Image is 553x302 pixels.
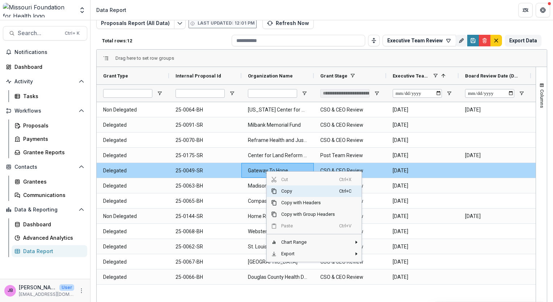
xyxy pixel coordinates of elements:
img: Missouri Foundation for Health logo [3,3,74,17]
span: Gateway To Hope [248,163,307,178]
span: Delegated [103,118,162,133]
span: Activity [14,79,76,85]
span: Delegated [103,270,162,285]
p: User [59,284,74,291]
span: Internal Proposal Id [176,73,221,79]
span: Copy with Group Headers [277,209,339,220]
span: St. Louis County Senior Tax Levy Initiative [248,239,307,254]
div: Data Report [96,6,126,14]
span: [US_STATE] Center for Public Health Excellence [248,102,307,117]
span: Delegated [103,133,162,148]
span: 25-0062-SR [176,239,235,254]
button: Get Help [536,3,550,17]
span: [DATE] [393,118,452,133]
button: Open Data & Reporting [3,204,87,215]
a: Advanced Analytics [12,232,87,244]
span: Delegated [103,148,162,163]
span: 25-0144-SR [176,209,235,224]
span: Organization Name [248,73,293,79]
button: Executive Team Review [383,35,456,46]
span: 25-0067-BH [176,255,235,269]
button: Rename [456,35,467,46]
div: Proposals [23,122,81,129]
button: Open Contacts [3,161,87,173]
a: Dashboard [3,61,87,73]
button: Edit selected report [174,17,186,29]
button: Search... [3,26,87,41]
span: [DATE] [393,179,452,193]
span: CSO & CEO Review [320,270,380,285]
p: Last updated: 12:01 PM [198,20,255,26]
span: Webster County Health Unit [248,224,307,239]
span: [DATE] [393,194,452,209]
button: Open Filter Menu [229,91,235,96]
span: Post Team Review [320,148,380,163]
span: Delegated [103,239,162,254]
button: Export Data [505,35,541,46]
span: Delegated [103,255,162,269]
button: Proposals Report (All Data) [96,17,174,29]
span: Columns [539,89,545,108]
button: Open Filter Menu [374,91,380,96]
a: Data Report [12,245,87,257]
div: Tasks [23,92,81,100]
a: Payments [12,133,87,145]
button: Open Filter Menu [157,91,162,96]
button: Toggle auto height [368,35,380,46]
span: [DATE] [393,148,452,163]
span: 25-0064-BH [176,102,235,117]
a: Grantees [12,176,87,188]
span: 25-0063-BH [176,179,235,193]
span: [DATE] [393,163,452,178]
p: [EMAIL_ADDRESS][DOMAIN_NAME] [19,291,74,298]
span: 25-0065-BH [176,194,235,209]
span: Douglas County Health Department [248,270,307,285]
span: Executive Team / CEO Review Date (DATE) [393,73,430,79]
span: [DATE] [393,224,452,239]
p: Total rows: 12 [102,38,229,43]
span: Home Repair Network [248,209,307,224]
button: Open Activity [3,76,87,87]
span: [DATE] [393,209,452,224]
span: Contacts [14,164,76,170]
button: More [77,286,86,295]
span: 25-0091-SR [176,118,235,133]
span: Reframe Health and Justice, LLC [248,133,307,148]
div: Jessie Besancenez [8,288,13,293]
span: [DATE] [393,102,452,117]
span: CSO & CEO Review [320,118,380,133]
div: Data Report [23,247,81,255]
div: Advanced Analytics [23,234,81,242]
button: Open Workflows [3,105,87,117]
input: Grant Type Filter Input [103,89,152,98]
a: Tasks [12,90,87,102]
input: Internal Proposal Id Filter Input [176,89,225,98]
span: Non Delegated [103,102,162,117]
button: Open Filter Menu [446,91,452,96]
span: Delegated [103,163,162,178]
span: 25-0070-BH [176,133,235,148]
span: Grant Stage [320,73,347,79]
span: [DATE] [393,270,452,285]
span: Ctrl+X [339,174,354,185]
span: Delegated [103,179,162,193]
span: [DATE] [465,148,524,163]
button: Open Filter Menu [519,91,524,96]
span: Delegated [103,224,162,239]
span: [DATE] [393,239,452,254]
div: Payments [23,135,81,143]
div: Grantees [23,178,81,185]
div: Communications [23,191,81,199]
div: Dashboard [14,63,81,71]
input: Organization Name Filter Input [248,89,297,98]
button: Save [467,35,479,46]
span: CSO & CEO Review [320,133,380,148]
span: Export [277,248,339,260]
p: [PERSON_NAME] [19,284,56,291]
div: Row Groups [115,55,174,61]
span: CSO & CEO Review [320,163,380,178]
span: [DATE] [465,209,524,224]
span: [DATE] [393,255,452,269]
span: 25-0066-BH [176,270,235,285]
a: Grantee Reports [12,146,87,158]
